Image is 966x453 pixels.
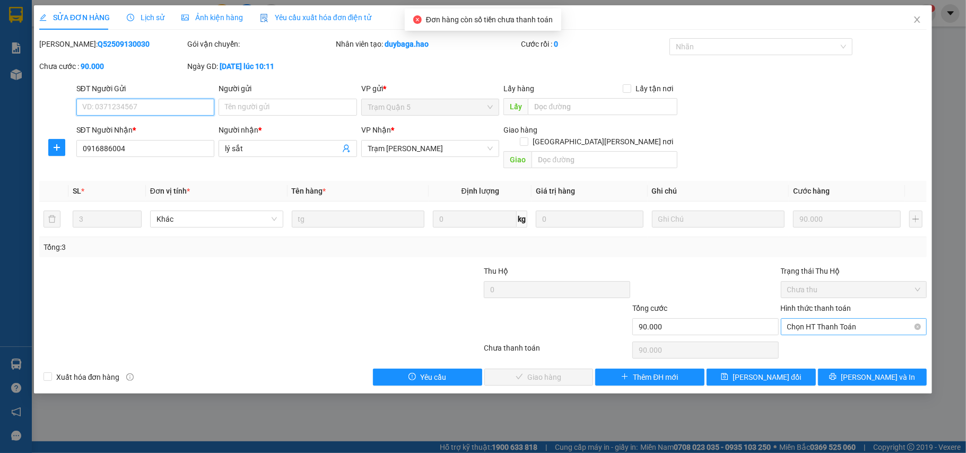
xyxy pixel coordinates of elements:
[503,126,537,134] span: Giao hàng
[368,141,493,156] span: Trạm Tắc Vân
[528,98,677,115] input: Dọc đường
[462,187,499,195] span: Định lượng
[73,187,81,195] span: SL
[98,40,150,48] b: Q52509130030
[521,38,667,50] div: Cước rồi :
[219,83,357,94] div: Người gửi
[721,373,728,381] span: save
[48,139,65,156] button: plus
[373,369,482,386] button: exclamation-circleYêu cầu
[43,211,60,228] button: delete
[43,241,373,253] div: Tổng: 3
[652,211,785,228] input: Ghi Chú
[631,83,677,94] span: Lấy tận nơi
[39,13,110,22] span: SỬA ĐƠN HÀNG
[52,371,124,383] span: Xuất hóa đơn hàng
[336,38,519,50] div: Nhân viên tạo:
[220,62,274,71] b: [DATE] lúc 10:11
[532,151,677,168] input: Dọc đường
[385,40,429,48] b: duybaga.hao
[781,304,851,312] label: Hình thức thanh toán
[13,77,200,94] b: GỬI : Trạm [PERSON_NAME]
[181,13,243,22] span: Ảnh kiện hàng
[787,282,921,298] span: Chưa thu
[902,5,932,35] button: Close
[150,187,190,195] span: Đơn vị tính
[733,371,801,383] span: [PERSON_NAME] đổi
[841,371,915,383] span: [PERSON_NAME] và In
[793,211,900,228] input: 0
[554,40,558,48] b: 0
[517,211,527,228] span: kg
[829,373,837,381] span: printer
[127,13,164,22] span: Lịch sử
[361,83,500,94] div: VP gửi
[420,371,446,383] span: Yêu cầu
[187,60,334,72] div: Ngày GD:
[633,371,678,383] span: Thêm ĐH mới
[909,211,923,228] button: plus
[181,14,189,21] span: picture
[260,13,372,22] span: Yêu cầu xuất hóa đơn điện tử
[292,187,326,195] span: Tên hàng
[13,13,66,66] img: logo.jpg
[260,14,268,22] img: icon
[787,319,921,335] span: Chọn HT Thanh Toán
[76,83,215,94] div: SĐT Người Gửi
[484,369,594,386] button: checkGiao hàng
[39,14,47,21] span: edit
[342,144,351,153] span: user-add
[126,373,134,381] span: info-circle
[361,126,391,134] span: VP Nhận
[426,15,553,24] span: Đơn hàng còn số tiền chưa thanh toán
[915,324,921,330] span: close-circle
[503,151,532,168] span: Giao
[536,211,643,228] input: 0
[483,342,631,361] div: Chưa thanh toán
[39,38,186,50] div: [PERSON_NAME]:
[632,304,667,312] span: Tổng cước
[595,369,704,386] button: plusThêm ĐH mới
[818,369,927,386] button: printer[PERSON_NAME] và In
[621,373,629,381] span: plus
[368,99,493,115] span: Trạm Quận 5
[793,187,830,195] span: Cước hàng
[781,265,927,277] div: Trạng thái Thu Hộ
[187,38,334,50] div: Gói vận chuyển:
[484,267,508,275] span: Thu Hộ
[76,124,215,136] div: SĐT Người Nhận
[156,211,277,227] span: Khác
[219,124,357,136] div: Người nhận
[648,181,789,202] th: Ghi chú
[81,62,104,71] b: 90.000
[99,26,443,39] li: 26 Phó Cơ Điều, Phường 12
[413,15,422,24] span: close-circle
[127,14,134,21] span: clock-circle
[503,84,534,93] span: Lấy hàng
[707,369,816,386] button: save[PERSON_NAME] đổi
[528,136,677,147] span: [GEOGRAPHIC_DATA][PERSON_NAME] nơi
[99,39,443,53] li: Hotline: 02839552959
[39,60,186,72] div: Chưa cước :
[913,15,921,24] span: close
[49,143,65,152] span: plus
[292,211,425,228] input: VD: Bàn, Ghế
[536,187,575,195] span: Giá trị hàng
[503,98,528,115] span: Lấy
[408,373,416,381] span: exclamation-circle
